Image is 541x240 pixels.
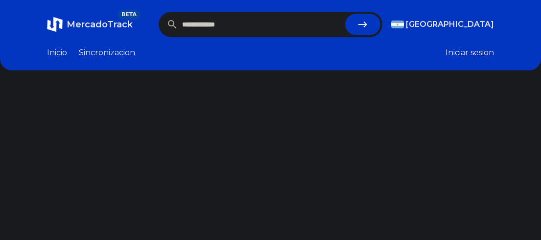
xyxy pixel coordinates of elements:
[67,19,133,30] span: MercadoTrack
[118,10,141,20] span: BETA
[391,19,494,30] button: [GEOGRAPHIC_DATA]
[47,47,67,59] a: Inicio
[406,19,494,30] span: [GEOGRAPHIC_DATA]
[47,17,63,32] img: MercadoTrack
[47,17,133,32] a: MercadoTrackBETA
[446,47,494,59] button: Iniciar sesion
[79,47,135,59] a: Sincronizacion
[391,21,404,28] img: Argentina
